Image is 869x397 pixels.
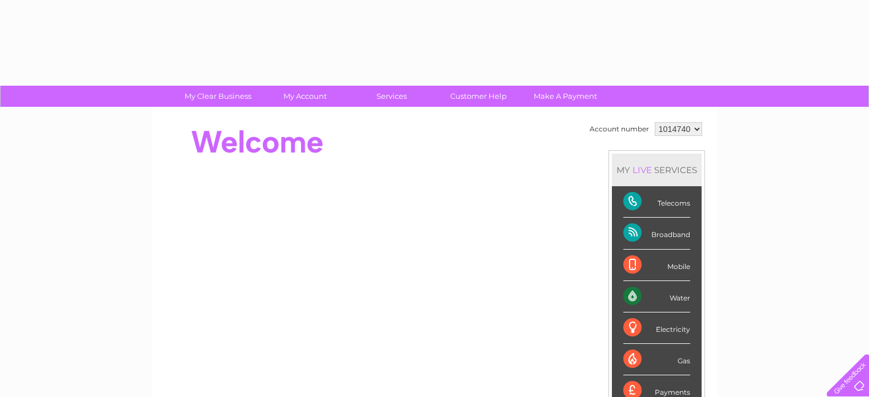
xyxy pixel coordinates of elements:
div: Electricity [623,312,690,344]
a: My Account [258,86,352,107]
div: Telecoms [623,186,690,218]
div: LIVE [630,165,654,175]
div: Gas [623,344,690,375]
div: Mobile [623,250,690,281]
div: Broadband [623,218,690,249]
td: Account number [587,119,652,139]
a: Make A Payment [518,86,612,107]
a: Customer Help [431,86,526,107]
div: MY SERVICES [612,154,702,186]
a: Services [345,86,439,107]
a: My Clear Business [171,86,265,107]
div: Water [623,281,690,312]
